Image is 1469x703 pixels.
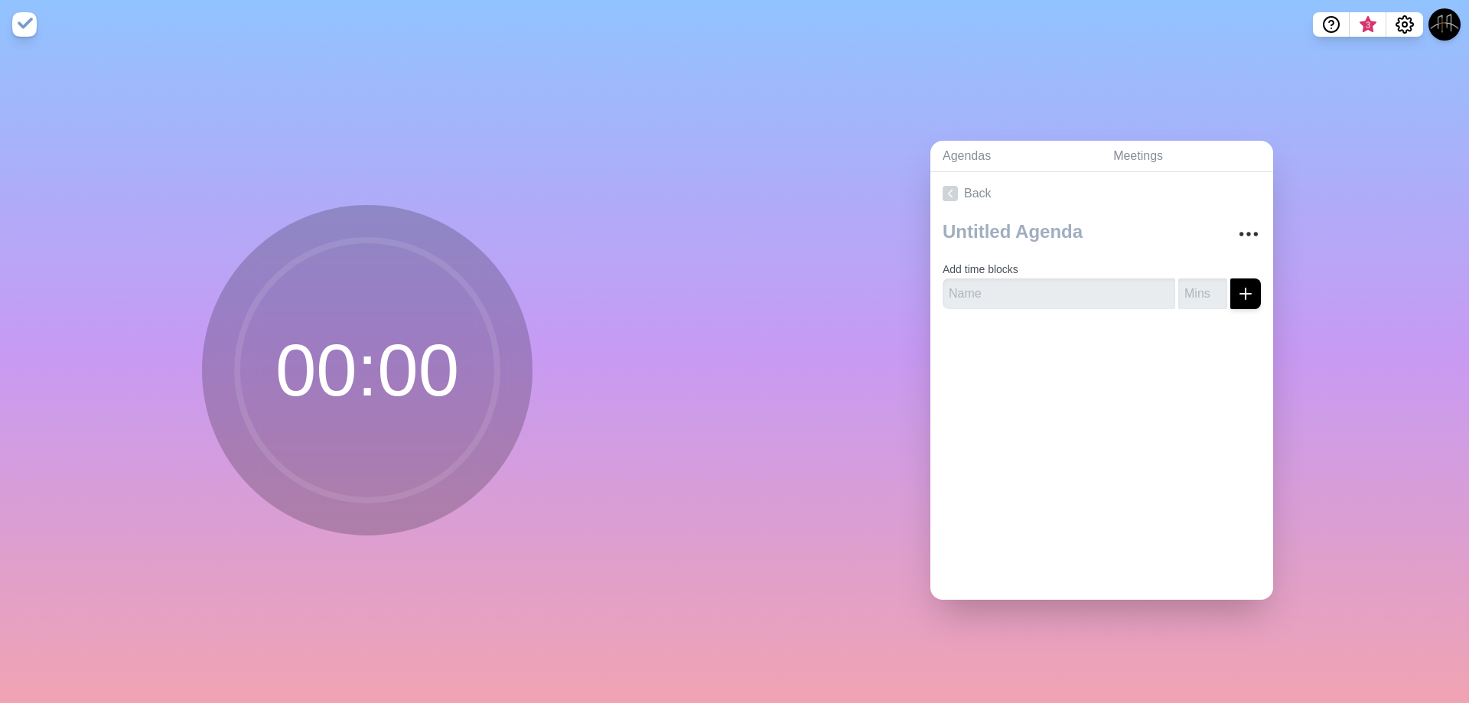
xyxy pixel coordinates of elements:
[930,172,1273,215] a: Back
[1362,19,1374,31] span: 3
[943,263,1018,275] label: Add time blocks
[1233,219,1264,249] button: More
[1178,278,1227,309] input: Mins
[1313,12,1350,37] button: Help
[930,141,1101,172] a: Agendas
[943,278,1175,309] input: Name
[1101,141,1273,172] a: Meetings
[12,12,37,37] img: timeblocks logo
[1386,12,1423,37] button: Settings
[1350,12,1386,37] button: What’s new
